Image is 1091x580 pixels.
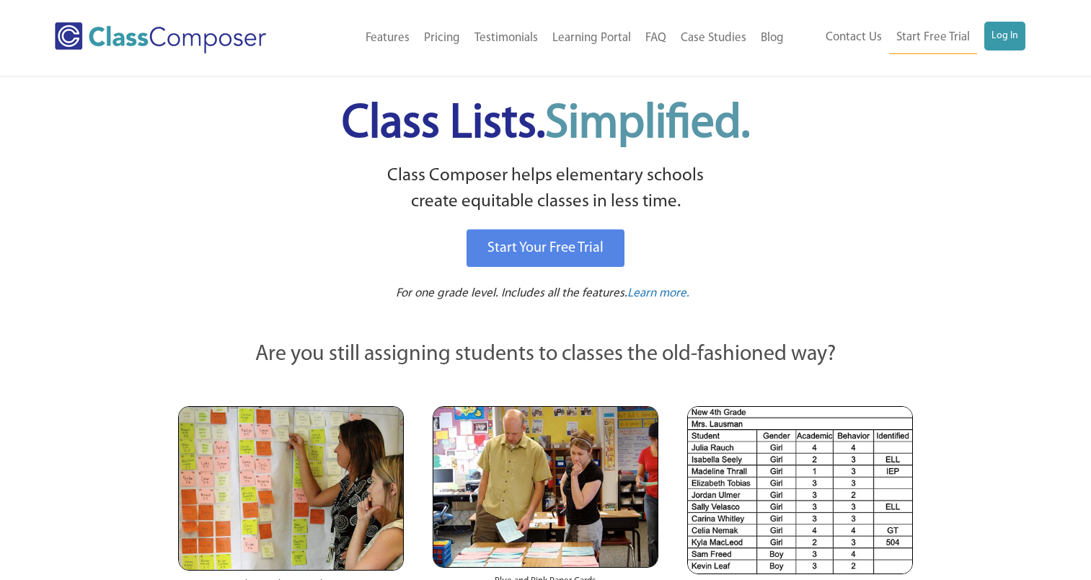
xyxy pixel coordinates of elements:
[638,22,673,54] a: FAQ
[818,22,889,53] a: Contact Us
[342,101,750,148] span: Class Lists.
[467,22,545,54] a: Testimonials
[889,22,977,54] a: Start Free Trial
[433,406,658,567] img: Blue and Pink Paper Cards
[687,406,913,574] img: Spreadsheets
[673,22,754,54] a: Case Studies
[55,22,266,53] img: Class Composer
[791,22,1025,54] nav: Header Menu
[627,287,689,299] span: Learn more.
[754,22,791,54] a: Blog
[627,285,689,303] a: Learn more.
[487,241,604,255] span: Start Your Free Trial
[358,22,417,54] a: Features
[178,406,404,571] img: Teachers Looking at Sticky Notes
[396,287,627,299] span: For one grade level. Includes all the features.
[176,163,916,216] p: Class Composer helps elementary schools create equitable classes in less time.
[984,22,1025,50] a: Log In
[467,229,624,267] a: Start Your Free Trial
[545,101,750,148] span: Simplified.
[311,22,791,54] nav: Header Menu
[545,22,638,54] a: Learning Portal
[178,339,914,371] p: Are you still assigning students to classes the old-fashioned way?
[417,22,467,54] a: Pricing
